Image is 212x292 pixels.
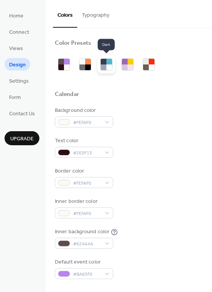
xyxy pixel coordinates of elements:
[73,119,101,127] span: #FEFAF0
[55,258,112,266] div: Default event color
[55,107,112,115] div: Background color
[5,25,34,38] a: Connect
[5,91,25,103] a: Form
[9,110,35,118] span: Contact Us
[73,210,101,218] span: #FEFAF0
[5,131,39,145] button: Upgrade
[55,198,112,206] div: Inner border color
[55,228,109,236] div: Inner background color
[73,240,101,248] span: #624A4A
[9,45,23,53] span: Views
[55,91,79,99] div: Calendar
[5,58,30,71] a: Design
[55,137,112,145] div: Text color
[9,94,21,102] span: Form
[73,270,101,278] span: #BA83F0
[10,135,34,143] span: Upgrade
[9,12,23,20] span: Home
[9,28,29,36] span: Connect
[55,167,112,175] div: Border color
[73,179,101,187] span: #FEFAF0
[5,107,39,119] a: Contact Us
[9,61,26,69] span: Design
[73,149,101,157] span: #2E0F13
[98,39,115,50] span: Dark
[5,42,28,54] a: Views
[5,9,28,22] a: Home
[9,77,29,85] span: Settings
[55,39,91,47] div: Color Presets
[5,74,33,87] a: Settings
